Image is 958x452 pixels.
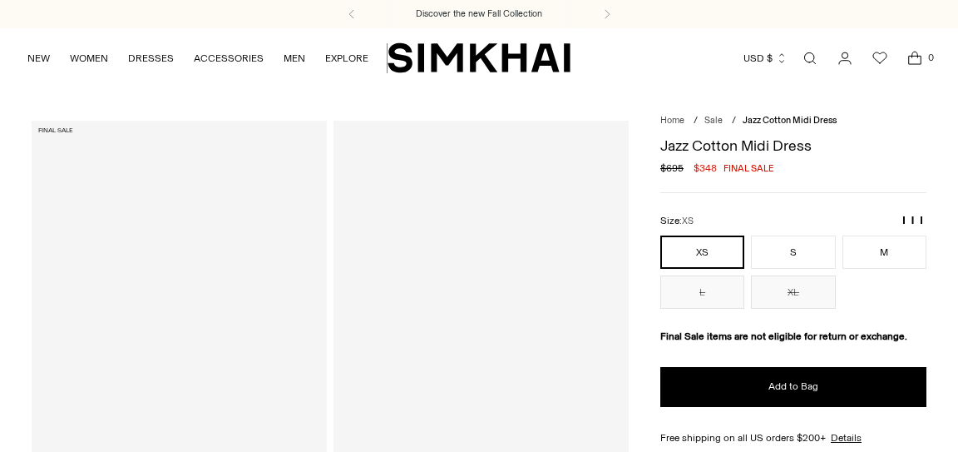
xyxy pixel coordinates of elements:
[923,50,938,65] span: 0
[416,7,542,21] a: Discover the new Fall Collection
[70,40,108,77] a: WOMEN
[660,115,684,126] a: Home
[751,236,835,269] button: S
[194,40,264,77] a: ACCESSORIES
[660,330,907,342] strong: Final Sale items are not eligible for return or exchange.
[128,40,174,77] a: DRESSES
[863,42,896,75] a: Wishlist
[751,276,835,309] button: XL
[831,430,862,445] a: Details
[660,430,926,445] div: Free shipping on all US orders $200+
[660,213,694,229] label: Size:
[284,40,305,77] a: MEN
[660,236,744,269] button: XS
[682,216,694,226] span: XS
[793,42,827,75] a: Open search modal
[388,42,570,74] a: SIMKHAI
[660,114,926,128] nav: breadcrumbs
[660,138,926,153] h1: Jazz Cotton Midi Dress
[325,40,368,77] a: EXPLORE
[660,276,744,309] button: L
[898,42,931,75] a: Open cart modal
[660,161,684,176] s: $695
[27,40,50,77] a: NEW
[743,115,837,126] span: Jazz Cotton Midi Dress
[828,42,862,75] a: Go to the account page
[743,40,788,77] button: USD $
[732,114,736,128] div: /
[660,367,926,407] button: Add to Bag
[694,114,698,128] div: /
[694,161,717,176] span: $348
[842,236,926,269] button: M
[768,380,818,394] span: Add to Bag
[704,115,723,126] a: Sale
